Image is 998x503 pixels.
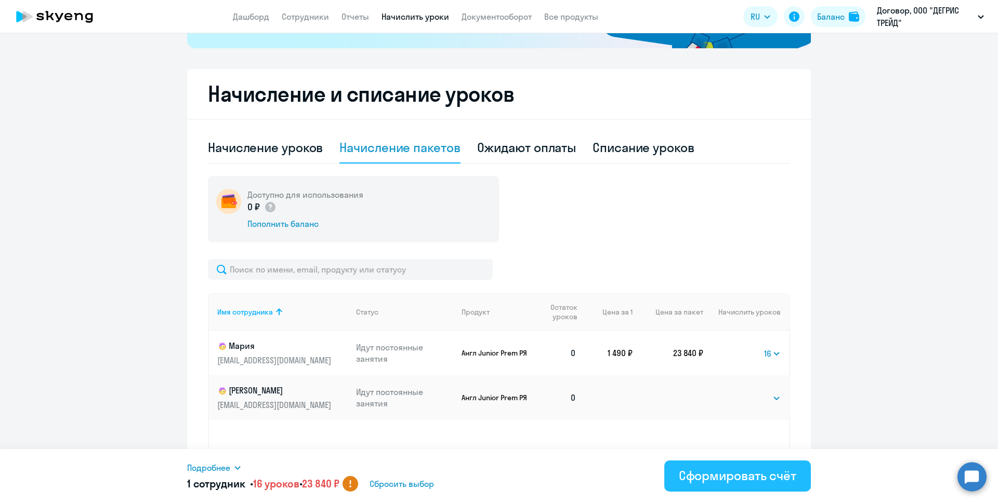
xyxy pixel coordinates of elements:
div: Баланс [817,10,845,23]
input: Поиск по имени, email, продукту или статусу [208,259,493,280]
div: Начисление уроков [208,139,323,156]
p: Англ Junior Prem РЯ [462,393,532,402]
img: wallet-circle.png [216,189,241,214]
div: Статус [356,307,378,317]
p: [EMAIL_ADDRESS][DOMAIN_NAME] [217,355,334,366]
a: Документооборот [462,11,532,22]
button: Балансbalance [811,6,865,27]
p: Договор, ООО "ДЕГРИС ТРЕЙД" [877,4,974,29]
div: Списание уроков [593,139,694,156]
div: Статус [356,307,454,317]
span: RU [751,10,760,23]
a: Отчеты [342,11,369,22]
td: 1 490 ₽ [585,331,633,375]
div: Имя сотрудника [217,307,273,317]
p: Англ Junior Prem РЯ [462,348,532,358]
button: RU [743,6,778,27]
div: Имя сотрудника [217,307,348,317]
div: Остаток уроков [540,303,585,321]
div: Начисление пакетов [339,139,460,156]
img: balance [849,11,859,22]
h5: Доступно для использования [247,189,363,200]
td: 0 [532,375,585,420]
span: 16 уроков [253,477,299,490]
img: child [217,341,228,351]
span: Подробнее [187,461,230,474]
td: 0 [532,331,585,375]
span: 23 840 ₽ [302,477,339,490]
a: Дашборд [233,11,269,22]
p: Идут постоянные занятия [356,342,454,364]
a: Начислить уроки [382,11,449,22]
p: [PERSON_NAME] [217,385,334,397]
a: Сотрудники [282,11,329,22]
h5: 1 сотрудник • • [187,477,339,491]
th: Начислить уроков [703,293,789,331]
h2: Начисление и списание уроков [208,81,790,106]
th: Цена за 1 [585,293,633,331]
p: Мария [217,340,334,352]
div: Ожидают оплаты [477,139,576,156]
p: Идут постоянные занятия [356,386,454,409]
span: Остаток уроков [540,303,577,321]
p: [EMAIL_ADDRESS][DOMAIN_NAME] [217,399,334,411]
div: Сформировать счёт [679,467,796,484]
td: 23 840 ₽ [633,331,703,375]
button: Договор, ООО "ДЕГРИС ТРЕЙД" [872,4,989,29]
div: Продукт [462,307,490,317]
th: Цена за пакет [633,293,703,331]
span: Сбросить выбор [370,478,434,490]
button: Сформировать счёт [664,460,811,492]
img: child [217,386,228,396]
div: Пополнить баланс [247,218,363,229]
a: childМария[EMAIL_ADDRESS][DOMAIN_NAME] [217,340,348,366]
a: Все продукты [544,11,598,22]
div: Продукт [462,307,532,317]
a: child[PERSON_NAME][EMAIL_ADDRESS][DOMAIN_NAME] [217,385,348,411]
p: 0 ₽ [247,200,277,214]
